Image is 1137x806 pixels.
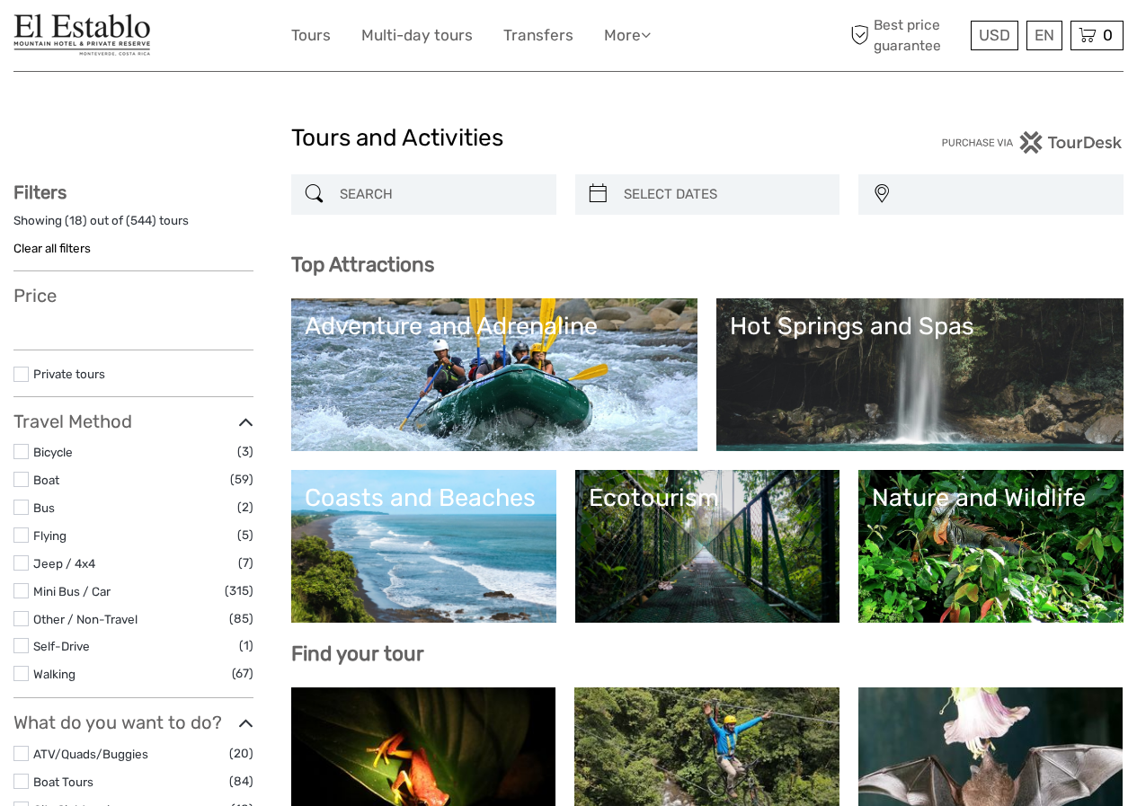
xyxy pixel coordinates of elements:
[33,500,55,515] a: Bus
[33,667,76,681] a: Walking
[730,312,1110,341] div: Hot Springs and Spas
[1026,21,1062,50] div: EN
[305,312,685,438] a: Adventure and Adrenaline
[730,312,1110,438] a: Hot Springs and Spas
[33,473,59,487] a: Boat
[291,124,847,153] h1: Tours and Activities
[1100,26,1115,44] span: 0
[617,179,831,210] input: SELECT DATES
[361,22,473,49] a: Multi-day tours
[13,712,253,733] h3: What do you want to do?
[846,15,966,55] span: Best price guarantee
[33,556,95,571] a: Jeep / 4x4
[589,483,827,609] a: Ecotourism
[130,212,152,229] label: 544
[237,441,253,462] span: (3)
[979,26,1010,44] span: USD
[237,497,253,518] span: (2)
[230,469,253,490] span: (59)
[69,212,83,229] label: 18
[33,584,111,598] a: Mini Bus / Car
[229,743,253,764] span: (20)
[232,663,253,684] span: (67)
[305,312,685,341] div: Adventure and Adrenaline
[225,580,253,601] span: (315)
[33,639,90,653] a: Self-Drive
[13,285,253,306] h3: Price
[238,553,253,573] span: (7)
[229,771,253,792] span: (84)
[239,635,253,656] span: (1)
[941,131,1124,154] img: PurchaseViaTourDesk.png
[237,525,253,545] span: (5)
[291,252,434,277] b: Top Attractions
[33,367,105,381] a: Private tours
[604,22,651,49] a: More
[872,483,1110,609] a: Nature and Wildlife
[33,445,73,459] a: Bicycle
[229,608,253,629] span: (85)
[13,182,67,203] strong: Filters
[291,22,331,49] a: Tours
[305,483,543,512] div: Coasts and Beaches
[589,483,827,512] div: Ecotourism
[13,212,253,240] div: Showing ( ) out of ( ) tours
[33,612,138,626] a: Other / Non-Travel
[13,241,91,255] a: Clear all filters
[33,528,67,543] a: Flying
[872,483,1110,512] div: Nature and Wildlife
[305,483,543,609] a: Coasts and Beaches
[13,411,253,432] h3: Travel Method
[333,179,547,210] input: SEARCH
[13,13,152,58] img: El Establo Mountain Hotel
[33,747,148,761] a: ATV/Quads/Buggies
[291,642,424,666] b: Find your tour
[503,22,573,49] a: Transfers
[33,775,93,789] a: Boat Tours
